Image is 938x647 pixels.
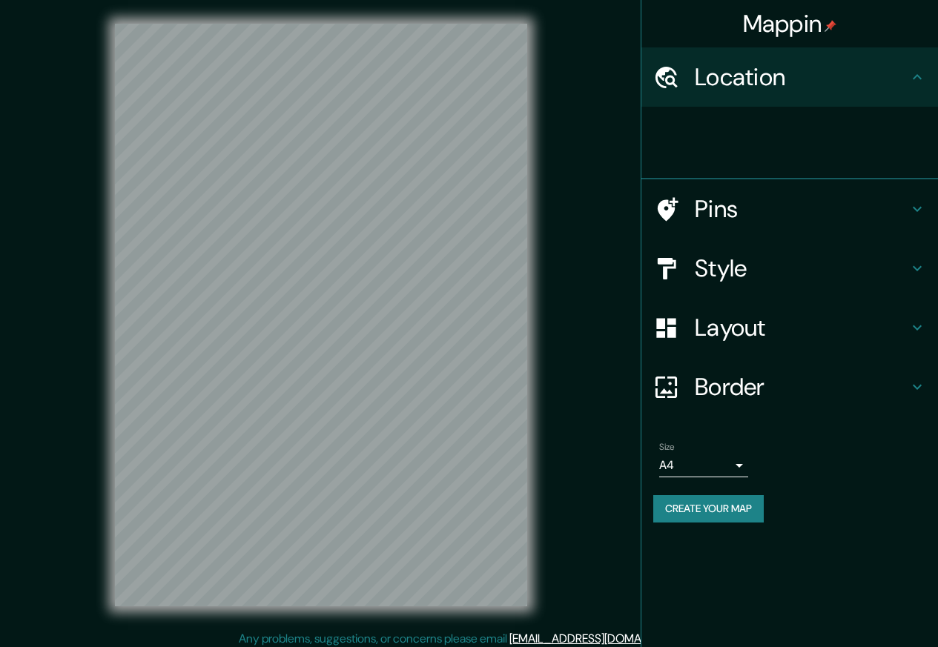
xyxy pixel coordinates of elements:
[641,239,938,298] div: Style
[641,298,938,357] div: Layout
[825,20,836,32] img: pin-icon.png
[695,253,908,283] h4: Style
[641,47,938,107] div: Location
[659,454,748,477] div: A4
[653,495,764,522] button: Create your map
[695,62,908,92] h4: Location
[695,194,908,224] h4: Pins
[659,441,675,454] label: Size
[509,631,693,646] a: [EMAIL_ADDRESS][DOMAIN_NAME]
[641,357,938,417] div: Border
[641,179,938,239] div: Pins
[695,372,908,402] h4: Border
[695,313,908,342] h4: Layout
[743,9,837,39] h4: Mappin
